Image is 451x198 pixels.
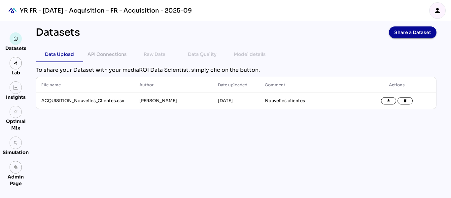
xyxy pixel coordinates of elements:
[5,45,26,52] div: Datasets
[134,77,213,93] th: Author
[134,93,213,109] td: [PERSON_NAME]
[14,85,18,90] img: graph.svg
[386,99,391,103] i: file_download
[9,69,23,76] div: Lab
[36,77,134,93] th: File name
[188,50,217,58] div: Data Quality
[394,28,431,37] span: Share a Dataset
[5,3,20,18] div: mediaROI
[14,61,18,65] img: lab.svg
[45,50,74,58] div: Data Upload
[144,50,165,58] div: Raw Data
[14,140,18,145] img: settings.svg
[389,26,436,38] button: Share a Dataset
[358,77,436,93] th: Actions
[14,110,18,114] i: grain
[3,118,29,131] div: Optimal Mix
[36,26,80,38] div: Datasets
[14,165,18,170] i: admin_panel_settings
[260,93,358,109] td: Nouvelles clientes
[20,7,192,15] div: YR FR - [DATE] - Acquisition - FR - Acquisition - 2025-09
[260,77,358,93] th: Comment
[6,94,26,100] div: Insights
[3,174,29,187] div: Admin Page
[434,7,441,15] i: person
[234,50,266,58] div: Model details
[403,99,407,103] i: delete
[36,66,436,74] div: To share your Dataset with your mediaROI Data Scientist, simply clic on the button.
[213,93,260,109] td: [DATE]
[87,50,127,58] div: API Connections
[14,36,18,41] img: data.svg
[213,77,260,93] th: Date uploaded
[36,93,134,109] td: ACQUISITION_Nouvelles_Clientes.csv
[3,149,29,156] div: Simulation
